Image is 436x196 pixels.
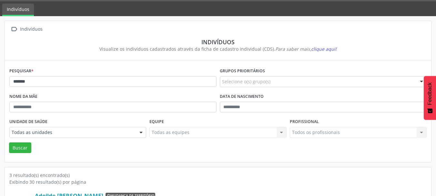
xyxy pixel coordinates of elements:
i: Para saber mais, [275,46,337,52]
div: Exibindo 30 resultado(s) por página [9,179,427,185]
i:  [9,25,19,34]
label: Unidade de saúde [9,117,47,127]
span: Feedback [427,82,433,105]
div: 3 resultado(s) encontrado(s) [9,172,427,179]
div: Indivíduos [14,38,422,46]
span: clique aqui! [311,46,337,52]
button: Buscar [9,142,31,153]
label: Data de nascimento [220,92,264,102]
span: Selecione o(s) grupo(s) [222,78,270,85]
label: Profissional [290,117,319,127]
div: Indivíduos [19,25,44,34]
a: Indivíduos [2,4,34,16]
label: Equipe [149,117,164,127]
span: Todas as unidades [12,129,133,136]
label: Pesquisar [9,66,34,76]
a:  Indivíduos [9,25,44,34]
label: Nome da mãe [9,92,37,102]
div: Visualize os indivíduos cadastrados através da ficha de cadastro individual (CDS). [14,46,422,52]
label: Grupos prioritários [220,66,265,76]
button: Feedback - Mostrar pesquisa [424,76,436,120]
